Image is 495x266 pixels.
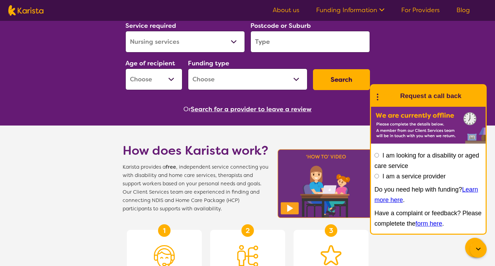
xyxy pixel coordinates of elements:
label: I am looking for a disability or aged care service [374,152,479,169]
button: Search for a provider to leave a review [191,104,312,114]
a: form here [415,220,442,227]
div: 2 [241,224,254,237]
button: Search [313,69,370,90]
label: I am a service provider [382,173,446,180]
img: Karista offline chat form to request call back [371,107,486,144]
label: Postcode or Suburb [250,22,311,30]
div: 3 [325,224,337,237]
img: Karista [382,89,396,103]
img: Karista video [275,147,377,220]
b: free [166,164,176,170]
p: Do you need help with funding? . [374,184,482,205]
img: Star icon [321,245,341,265]
div: 1 [158,224,171,237]
button: Channel Menu [465,238,485,257]
a: Blog [456,6,470,14]
a: About us [273,6,299,14]
span: Karista provides a , independent service connecting you with disability and home care services, t... [123,163,269,213]
label: Age of recipient [125,59,175,67]
p: Have a complaint or feedback? Please completete the . [374,208,482,229]
h1: Request a call back [400,91,461,101]
label: Service required [125,22,176,30]
h1: How does Karista work? [123,142,269,159]
a: Funding Information [316,6,385,14]
input: Type [250,31,370,53]
img: Karista logo [8,5,43,16]
label: Funding type [188,59,229,67]
a: For Providers [401,6,440,14]
span: Or [183,104,191,114]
